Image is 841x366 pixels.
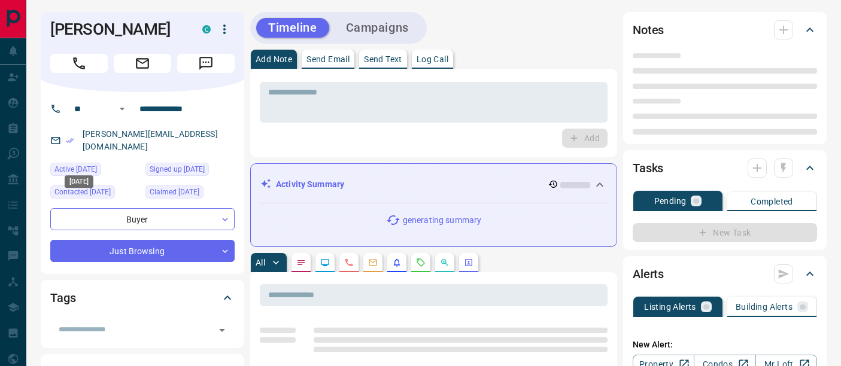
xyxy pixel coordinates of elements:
svg: Email Verified [66,136,74,145]
div: Sat Sep 13 2025 [50,185,139,202]
button: Campaigns [334,18,421,38]
p: All [256,258,265,267]
p: Listing Alerts [644,303,696,311]
div: Activity Summary [260,173,607,196]
h2: Notes [633,20,664,39]
div: Wed Sep 03 2025 [145,185,235,202]
span: Message [177,54,235,73]
p: Send Text [364,55,402,63]
svg: Requests [416,258,426,267]
span: Claimed [DATE] [150,186,199,198]
svg: Calls [344,258,354,267]
a: [PERSON_NAME][EMAIL_ADDRESS][DOMAIN_NAME] [83,129,218,151]
p: Pending [654,197,687,205]
h2: Tasks [633,158,663,178]
p: Building Alerts [736,303,793,311]
span: Signed up [DATE] [150,163,205,175]
h2: Alerts [633,264,664,283]
div: Just Browsing [50,240,235,262]
svg: Opportunities [440,258,450,267]
div: Alerts [633,260,817,288]
svg: Agent Actions [464,258,473,267]
p: Add Note [256,55,292,63]
svg: Listing Alerts [392,258,402,267]
div: Sun Sep 14 2025 [50,163,139,179]
button: Open [115,102,129,116]
svg: Notes [296,258,306,267]
span: Contacted [DATE] [54,186,111,198]
div: Buyer [50,208,235,230]
p: Send Email [306,55,350,63]
span: Email [114,54,171,73]
h2: Tags [50,288,75,307]
p: New Alert: [633,338,817,351]
div: condos.ca [202,25,211,33]
svg: Lead Browsing Activity [320,258,330,267]
div: [DATE] [65,175,93,188]
p: generating summary [403,214,481,227]
div: Wed Sep 03 2025 [145,163,235,179]
div: Tasks [633,154,817,182]
div: Tags [50,283,235,312]
p: Completed [751,197,793,206]
h1: [PERSON_NAME] [50,20,184,39]
button: Open [214,322,230,338]
span: Call [50,54,108,73]
svg: Emails [368,258,378,267]
div: Notes [633,16,817,44]
button: Timeline [256,18,329,38]
span: Active [DATE] [54,163,97,175]
p: Log Call [417,55,448,63]
p: Activity Summary [276,178,344,191]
